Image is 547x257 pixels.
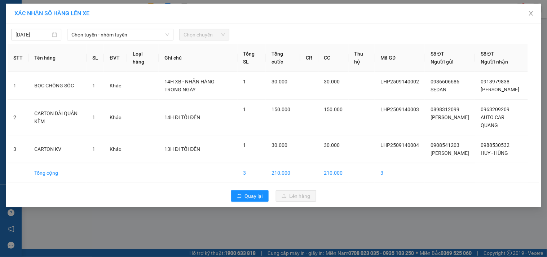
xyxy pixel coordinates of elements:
span: 150.000 [324,106,343,112]
span: Gửi: [6,7,17,14]
span: 14H ĐI TỐI ĐẾN [164,114,200,120]
td: CARTON DÀI QUẤN KÈM [28,100,87,135]
span: Chọn tuyến - nhóm tuyến [71,29,169,40]
span: HUY - HÙNG [481,150,508,156]
th: Loại hàng [127,44,159,72]
span: 0898312099 [431,106,459,112]
span: 30.000 [272,79,287,84]
th: Mã GD [375,44,425,72]
button: Close [521,4,541,24]
th: CC [318,44,349,72]
span: Nhận: [69,7,86,14]
span: rollback [237,193,242,199]
td: 3 [375,163,425,183]
span: 30.000 [272,142,287,148]
span: SEDAN [431,87,446,92]
td: CARTON KV [28,135,87,163]
th: Thu hộ [349,44,375,72]
span: LHP2509140002 [380,79,419,84]
td: Khác [104,135,127,163]
td: 3 [238,163,266,183]
th: Tổng SL [238,44,266,72]
span: 13H ĐI TỐI ĐẾN [164,146,200,152]
input: 14/09/2025 [16,31,50,39]
span: 30.000 [324,79,340,84]
td: Khác [104,100,127,135]
th: ĐVT [104,44,127,72]
span: AUTO CAR QUANG [481,114,504,128]
td: Tổng cộng [28,163,87,183]
span: 1 [243,106,246,112]
span: XÁC NHẬN SỐ HÀNG LÊN XE [14,10,89,17]
td: BỌC CHỐNG SỐC [28,72,87,100]
span: 1 [92,114,95,120]
span: LHP2509140004 [380,142,419,148]
button: uploadLên hàng [276,190,316,202]
td: 210.000 [266,163,300,183]
div: VP Đồng Xoài [69,6,118,23]
span: 0988530532 [481,142,509,148]
th: SL [87,44,104,72]
td: 1 [8,72,28,100]
th: Tổng cước [266,44,300,72]
button: rollbackQuay lại [231,190,269,202]
span: 150.000 [272,106,290,112]
span: 1 [243,79,246,84]
div: [PERSON_NAME] [6,23,64,32]
span: 0913979838 [481,79,509,84]
span: 14H XB - NHẬN HÀNG TRONG NGÀY [164,79,215,92]
span: 0963209209 [481,106,509,112]
span: LHP2509140003 [380,106,419,112]
span: [PERSON_NAME] [431,114,469,120]
span: 0908541203 [431,142,459,148]
td: 210.000 [318,163,349,183]
td: Khác [104,72,127,100]
span: Quay lại [245,192,263,200]
th: Tên hàng [28,44,87,72]
span: [PERSON_NAME] [431,150,469,156]
span: 1 [243,142,246,148]
span: down [165,32,169,37]
span: 0936606686 [431,79,459,84]
span: 1 [92,146,95,152]
div: AUTO CAR QUANG [69,23,118,41]
span: Chọn chuyến [184,29,225,40]
span: [PERSON_NAME] [481,87,519,92]
th: Ghi chú [159,44,237,72]
div: VP [PERSON_NAME] [6,6,64,23]
span: Số ĐT [481,51,494,57]
span: Số ĐT [431,51,444,57]
span: Người nhận [481,59,508,65]
span: 30.000 [324,142,340,148]
span: Người gửi [431,59,454,65]
span: close [528,10,534,16]
th: STT [8,44,28,72]
span: 1 [92,83,95,88]
td: 2 [8,100,28,135]
th: CR [300,44,318,72]
td: 3 [8,135,28,163]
